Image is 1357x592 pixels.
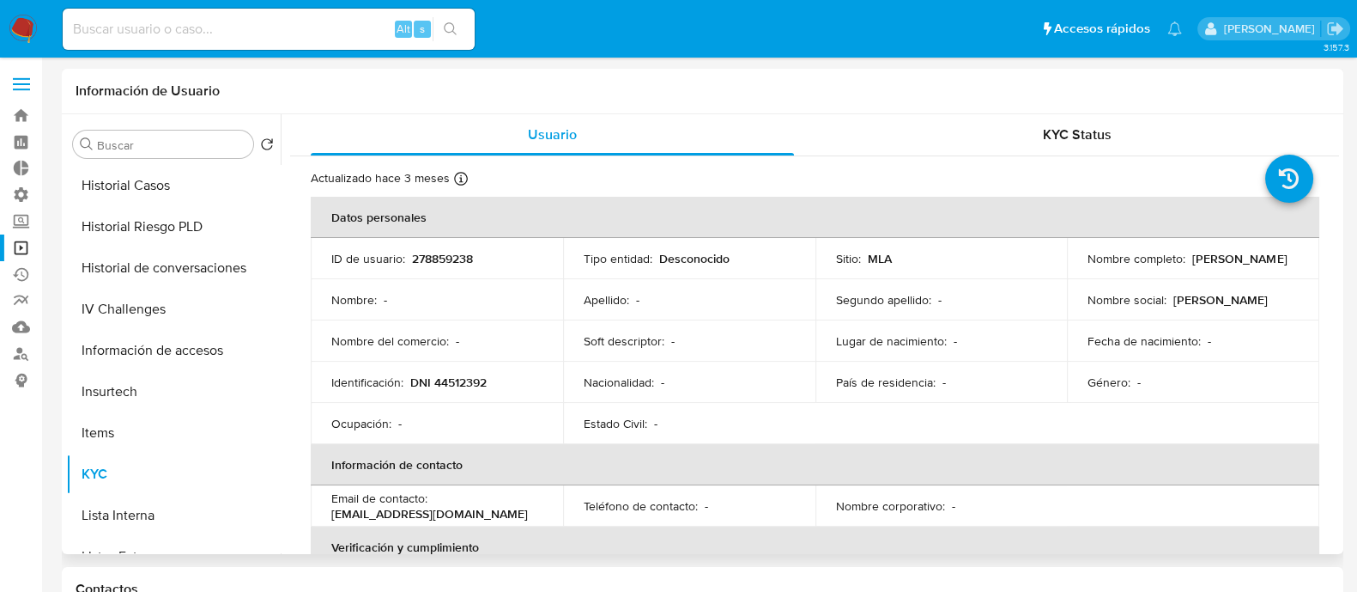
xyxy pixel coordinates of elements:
[66,165,281,206] button: Historial Casos
[868,251,892,266] p: MLA
[420,21,425,37] span: s
[584,251,652,266] p: Tipo entidad :
[1054,20,1150,38] span: Accesos rápidos
[1087,251,1185,266] p: Nombre completo :
[66,289,281,330] button: IV Challenges
[331,251,405,266] p: ID de usuario :
[836,251,861,266] p: Sitio :
[836,292,931,308] p: Segundo apellido :
[954,333,957,349] p: -
[528,125,577,144] span: Usuario
[66,536,281,577] button: Listas Externas
[584,375,654,390] p: Nacionalidad :
[260,137,274,156] button: Volver al orden por defecto
[331,333,449,349] p: Nombre del comercio :
[654,416,657,431] p: -
[97,137,246,153] input: Buscar
[636,292,639,308] p: -
[456,333,459,349] p: -
[63,18,475,40] input: Buscar usuario o caso...
[80,137,94,151] button: Buscar
[398,416,402,431] p: -
[66,247,281,289] button: Historial de conversaciones
[1087,292,1166,308] p: Nombre social :
[433,17,468,41] button: search-icon
[1167,21,1182,36] a: Notificaciones
[331,491,427,506] p: Email de contacto :
[584,292,629,308] p: Apellido :
[384,292,387,308] p: -
[1223,21,1320,37] p: yanina.loff@mercadolibre.com
[66,495,281,536] button: Lista Interna
[311,170,450,186] p: Actualizado hace 3 meses
[331,416,391,431] p: Ocupación :
[66,206,281,247] button: Historial Riesgo PLD
[412,251,473,266] p: 278859238
[584,498,698,514] p: Teléfono de contacto :
[836,498,945,514] p: Nombre corporativo :
[659,251,730,266] p: Desconocido
[397,21,410,37] span: Alt
[331,506,528,522] p: [EMAIL_ADDRESS][DOMAIN_NAME]
[1208,333,1211,349] p: -
[1043,125,1112,144] span: KYC Status
[836,375,936,390] p: País de residencia :
[66,330,281,371] button: Información de accesos
[1326,20,1344,38] a: Salir
[311,444,1319,485] th: Información de contacto
[410,375,487,390] p: DNI 44512392
[311,197,1319,238] th: Datos personales
[836,333,947,349] p: Lugar de nacimiento :
[331,375,403,390] p: Identificación :
[66,371,281,412] button: Insurtech
[1192,251,1287,266] p: [PERSON_NAME]
[705,498,708,514] p: -
[66,454,281,495] button: KYC
[942,375,946,390] p: -
[952,498,955,514] p: -
[1137,375,1141,390] p: -
[1087,375,1130,390] p: Género :
[76,82,220,100] h1: Información de Usuario
[66,412,281,454] button: Items
[1087,333,1201,349] p: Fecha de nacimiento :
[584,333,664,349] p: Soft descriptor :
[671,333,675,349] p: -
[331,292,377,308] p: Nombre :
[661,375,664,390] p: -
[584,416,647,431] p: Estado Civil :
[311,527,1319,568] th: Verificación y cumplimiento
[1173,292,1268,308] p: [PERSON_NAME]
[938,292,942,308] p: -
